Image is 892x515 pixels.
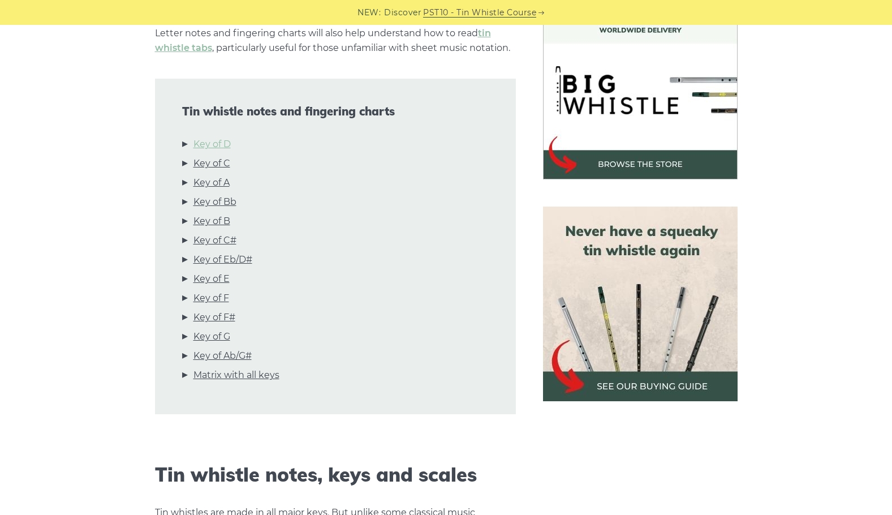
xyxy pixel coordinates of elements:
[193,368,279,383] a: Matrix with all keys
[423,6,536,19] a: PST10 - Tin Whistle Course
[357,6,381,19] span: NEW:
[193,310,235,325] a: Key of F#
[543,207,738,401] img: tin whistle buying guide
[193,214,230,229] a: Key of B
[193,252,252,267] a: Key of Eb/D#
[193,156,230,171] a: Key of C
[384,6,421,19] span: Discover
[193,329,230,344] a: Key of G
[193,137,231,152] a: Key of D
[193,349,252,363] a: Key of Ab/G#
[155,463,516,487] h2: Tin whistle notes, keys and scales
[193,195,236,209] a: Key of Bb
[182,105,489,118] span: Tin whistle notes and fingering charts
[193,175,230,190] a: Key of A
[193,291,229,306] a: Key of F
[193,233,236,248] a: Key of C#
[193,272,230,286] a: Key of E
